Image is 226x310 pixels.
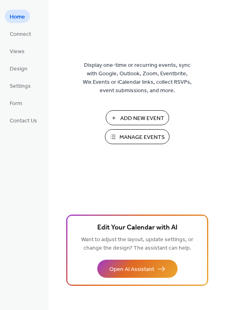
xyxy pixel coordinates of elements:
span: Home [10,13,25,21]
button: Manage Events [105,129,169,144]
a: Design [5,62,32,75]
span: Display one-time or recurring events, sync with Google, Outlook, Zoom, Eventbrite, Wix Events or ... [83,61,192,95]
a: Form [5,96,27,110]
a: Connect [5,27,36,40]
span: Open AI Assistant [109,265,154,274]
span: Manage Events [119,133,165,142]
a: Contact Us [5,114,42,127]
button: Add New Event [106,110,169,125]
a: Home [5,10,30,23]
span: Design [10,65,27,73]
a: Views [5,44,29,58]
span: Views [10,48,25,56]
a: Settings [5,79,36,92]
span: Want to adjust the layout, update settings, or change the design? The assistant can help. [81,234,193,254]
span: Edit Your Calendar with AI [97,222,178,234]
span: Settings [10,82,31,91]
span: Contact Us [10,117,37,125]
span: Form [10,99,22,108]
button: Open AI Assistant [97,260,178,278]
span: Connect [10,30,31,39]
span: Add New Event [120,114,164,123]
